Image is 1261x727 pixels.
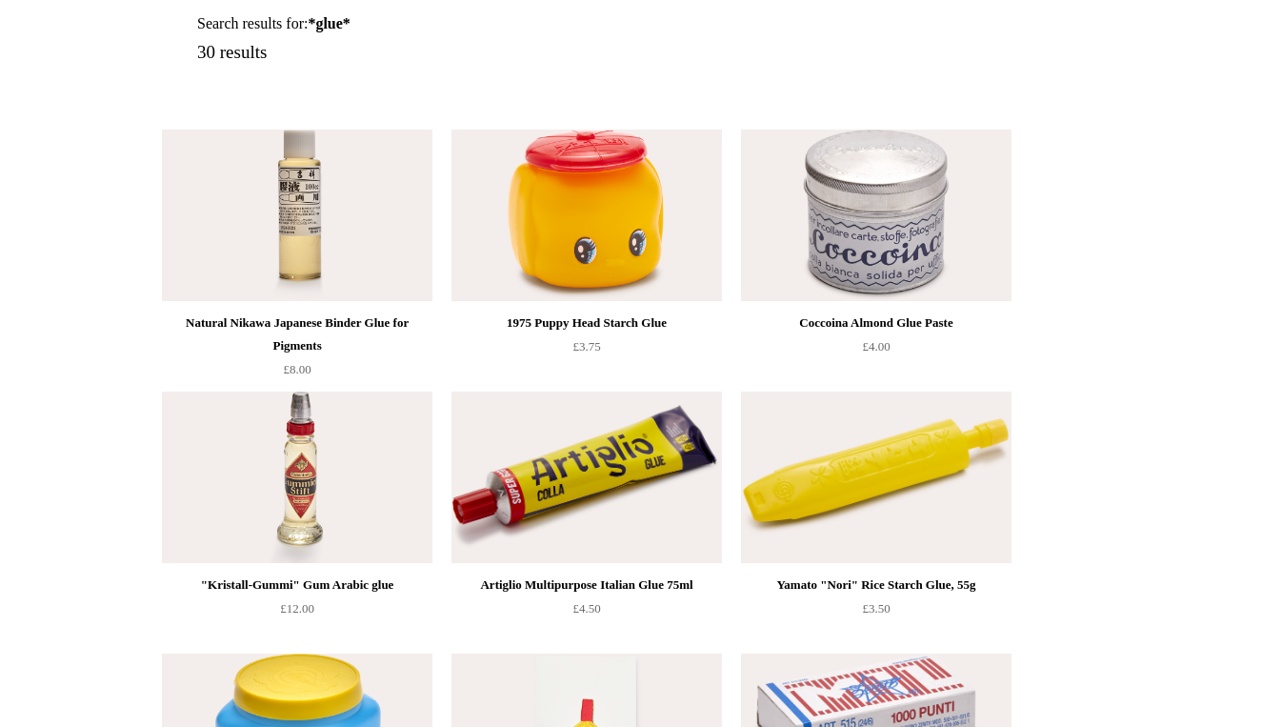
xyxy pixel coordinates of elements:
[167,312,428,357] div: Natural Nikawa Japanese Binder Glue for Pigments
[456,574,717,596] div: Artiglio Multipurpose Italian Glue 75ml
[283,362,310,376] span: £8.00
[162,130,432,301] img: Natural Nikawa Japanese Binder Glue for Pigments
[572,601,600,616] span: £4.50
[197,14,652,32] h1: Search results for:
[741,312,1011,390] a: Coccoina Almond Glue Paste £4.00
[741,574,1011,652] a: Yamato "Nori" Rice Starch Glue, 55g £3.50
[456,312,717,334] div: 1975 Puppy Head Starch Glue
[741,392,1011,563] a: Yamato "Nori" Rice Starch Glue, 55g Yamato "Nori" Rice Starch Glue, 55g
[162,130,432,301] a: Natural Nikawa Japanese Binder Glue for Pigments Natural Nikawa Japanese Binder Glue for Pigments
[197,42,652,64] h5: 30 results
[162,574,432,652] a: "Kristall-Gummi" Gum Arabic glue £12.00
[162,392,432,563] img: "Kristall-Gummi" Gum Arabic glue
[451,392,722,563] a: Artiglio Multipurpose Italian Glue 75ml Artiglio Multipurpose Italian Glue 75ml
[451,130,722,301] a: 1975 Puppy Head Starch Glue 1975 Puppy Head Starch Glue
[862,601,890,616] span: £3.50
[746,312,1007,334] div: Coccoina Almond Glue Paste
[451,574,722,652] a: Artiglio Multipurpose Italian Glue 75ml £4.50
[862,339,890,353] span: £4.00
[451,392,722,563] img: Artiglio Multipurpose Italian Glue 75ml
[280,601,314,616] span: £12.00
[451,130,722,301] img: 1975 Puppy Head Starch Glue
[167,574,428,596] div: "Kristall-Gummi" Gum Arabic glue
[741,392,1011,563] img: Yamato "Nori" Rice Starch Glue, 55g
[162,312,432,390] a: Natural Nikawa Japanese Binder Glue for Pigments £8.00
[451,312,722,390] a: 1975 Puppy Head Starch Glue £3.75
[572,339,600,353] span: £3.75
[741,130,1011,301] img: Coccoina Almond Glue Paste
[741,130,1011,301] a: Coccoina Almond Glue Paste Coccoina Almond Glue Paste
[746,574,1007,596] div: Yamato "Nori" Rice Starch Glue, 55g
[162,392,432,563] a: "Kristall-Gummi" Gum Arabic glue "Kristall-Gummi" Gum Arabic glue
